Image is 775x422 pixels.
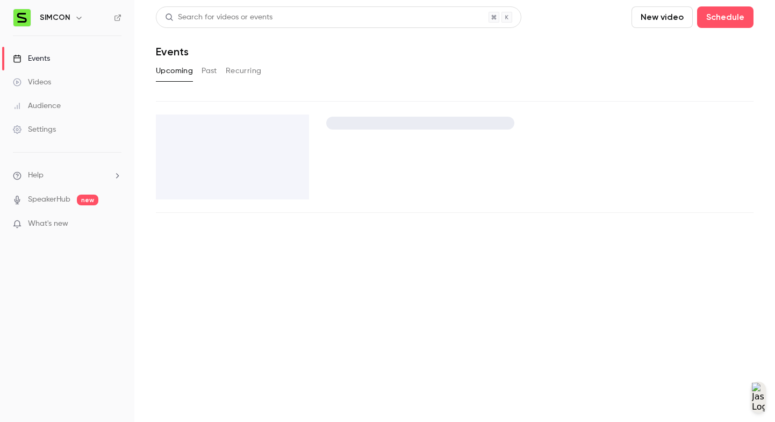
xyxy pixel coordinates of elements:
[40,12,70,23] h6: SIMCON
[156,45,189,58] h1: Events
[632,6,693,28] button: New video
[156,62,193,80] button: Upcoming
[13,101,61,111] div: Audience
[13,9,31,26] img: SIMCON
[697,6,754,28] button: Schedule
[226,62,262,80] button: Recurring
[13,124,56,135] div: Settings
[77,195,98,205] span: new
[28,170,44,181] span: Help
[165,12,272,23] div: Search for videos or events
[13,53,50,64] div: Events
[13,77,51,88] div: Videos
[13,170,121,181] li: help-dropdown-opener
[202,62,217,80] button: Past
[28,218,68,230] span: What's new
[28,194,70,205] a: SpeakerHub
